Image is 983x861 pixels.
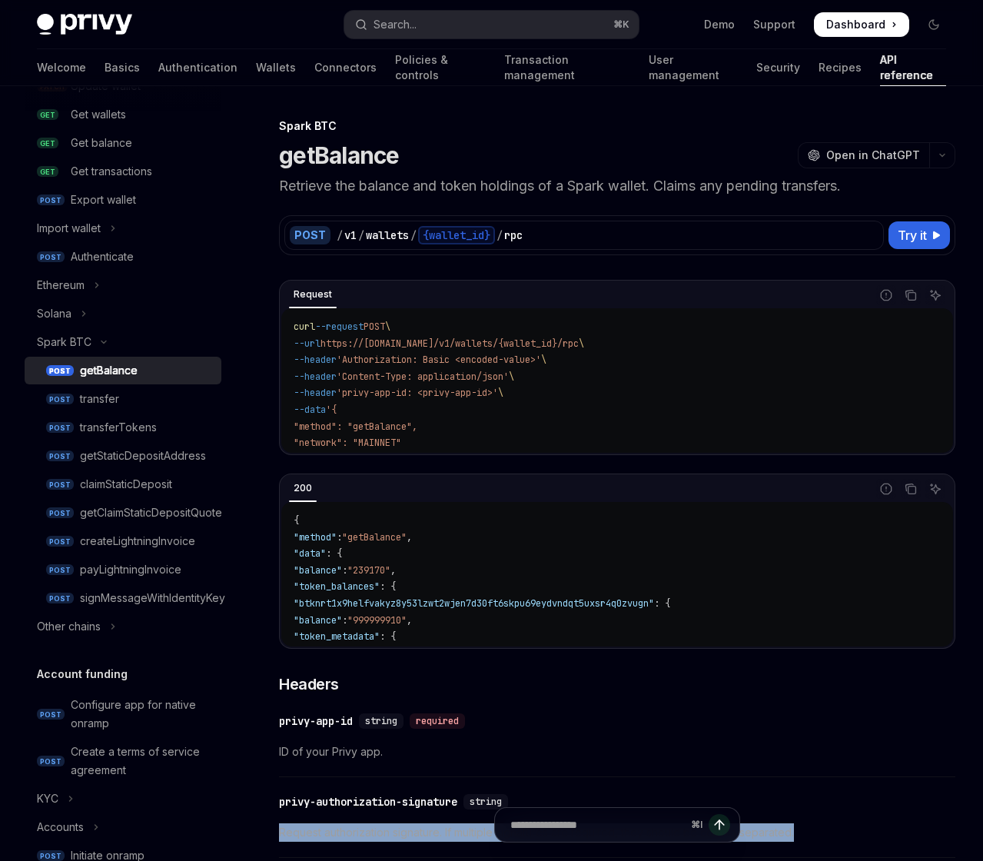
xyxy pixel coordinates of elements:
[37,756,65,767] span: POST
[365,715,397,727] span: string
[326,547,342,560] span: : {
[80,418,157,437] div: transferTokens
[294,404,326,416] span: --data
[418,226,495,244] div: {wallet_id}
[279,141,400,169] h1: getBalance
[294,371,337,383] span: --header
[25,738,221,784] a: POSTCreate a terms of service agreement
[25,385,221,413] a: POSTtransfer
[37,665,128,683] h5: Account funding
[294,337,320,350] span: --url
[25,527,221,555] a: POSTcreateLightningInvoice
[279,673,339,695] span: Headers
[390,564,396,577] span: ,
[826,17,885,32] span: Dashboard
[337,531,342,544] span: :
[46,479,74,490] span: POST
[25,186,221,214] a: POSTExport wallet
[753,17,795,32] a: Support
[704,17,735,32] a: Demo
[294,387,337,399] span: --header
[901,285,921,305] button: Copy the contents from the code block
[876,285,896,305] button: Report incorrect code
[344,228,357,243] div: v1
[25,499,221,527] a: POSTgetClaimStaticDepositQuote
[71,105,126,124] div: Get wallets
[385,321,390,333] span: \
[80,504,222,522] div: getClaimStaticDepositQuote
[510,808,685,842] input: Ask a question...
[25,556,221,583] a: POSTpayLightningInvoice
[279,743,955,761] span: ID of your Privy app.
[71,696,212,733] div: Configure app for native onramp
[819,49,862,86] a: Recipes
[294,421,417,433] span: "method": "getBalance",
[37,166,58,178] span: GET
[654,597,670,610] span: : {
[37,276,85,294] div: Ethereum
[294,531,337,544] span: "method"
[337,354,541,366] span: 'Authorization: Basic <encoded-value>'
[294,514,299,527] span: {
[826,148,920,163] span: Open in ChatGPT
[46,450,74,462] span: POST
[888,221,950,249] button: Try it
[80,532,195,550] div: createLightningInvoice
[366,228,409,243] div: wallets
[46,365,74,377] span: POST
[407,531,412,544] span: ,
[901,479,921,499] button: Copy the contents from the code block
[496,228,503,243] div: /
[922,12,946,37] button: Toggle dark mode
[337,371,509,383] span: 'Content-Type: application/json'
[314,49,377,86] a: Connectors
[344,11,639,38] button: Open search
[294,437,401,449] span: "network": "MAINNET"
[342,614,347,627] span: :
[798,142,929,168] button: Open in ChatGPT
[407,614,412,627] span: ,
[46,394,74,405] span: POST
[71,248,134,266] div: Authenticate
[71,162,152,181] div: Get transactions
[337,387,498,399] span: 'privy-app-id: <privy-app-id>'
[37,818,84,836] div: Accounts
[25,129,221,157] a: GETGet balance
[925,479,945,499] button: Ask AI
[814,12,909,37] a: Dashboard
[37,109,58,121] span: GET
[37,49,86,86] a: Welcome
[279,175,955,197] p: Retrieve the balance and token holdings of a Spark wallet. Claims any pending transfers.
[342,531,407,544] span: "getBalance"
[410,713,465,729] div: required
[289,479,317,497] div: 200
[294,321,315,333] span: curl
[80,475,172,494] div: claimStaticDeposit
[279,713,353,729] div: privy-app-id
[380,630,396,643] span: : {
[46,593,74,604] span: POST
[925,285,945,305] button: Ask AI
[37,617,101,636] div: Other chains
[25,214,221,242] button: Toggle Import wallet section
[294,614,342,627] span: "balance"
[294,597,654,610] span: "btknrt1x9helfvakyz8y53lzwt2wjen7d30ft6skpu69eydvndqt5uxsr4q0zvugn"
[504,49,629,86] a: Transaction management
[347,564,390,577] span: "239170"
[25,813,221,841] button: Toggle Accounts section
[25,442,221,470] a: POSTgetStaticDepositAddress
[504,228,523,243] div: rpc
[470,796,502,808] span: string
[756,49,800,86] a: Security
[364,321,385,333] span: POST
[290,226,330,244] div: POST
[71,134,132,152] div: Get balance
[25,300,221,327] button: Toggle Solana section
[326,404,337,416] span: '{
[498,387,503,399] span: \
[46,422,74,434] span: POST
[294,564,342,577] span: "balance"
[320,337,579,350] span: https://[DOMAIN_NAME]/v1/wallets/{wallet_id}/rpc
[25,584,221,612] a: POSTsignMessageWithIdentityKey
[294,547,326,560] span: "data"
